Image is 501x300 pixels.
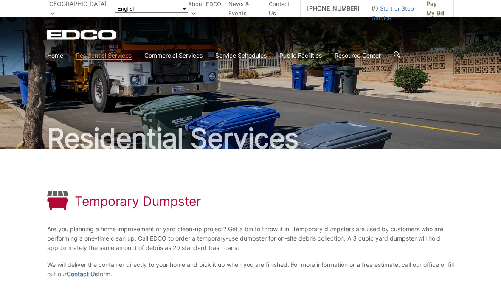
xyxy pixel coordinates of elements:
p: Are you planning a home improvement or yard clean-up project? Get a bin to throw it in! Temporary... [47,224,454,252]
select: Select a language [115,5,188,13]
a: EDCD logo. Return to the homepage. [47,30,118,40]
a: Home [47,51,63,60]
a: Contact Us [67,269,98,279]
a: Residential Services [76,51,132,60]
a: Public Facilities [279,51,322,60]
p: We will deliver the container directly to your home and pick it up when you are finished. For mor... [47,260,454,279]
a: Commercial Services [144,51,203,60]
a: Service Schedules [215,51,267,60]
h2: Residential Services [47,125,454,152]
a: Resource Center [335,51,381,60]
h1: Temporary Dumpster [75,193,201,209]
